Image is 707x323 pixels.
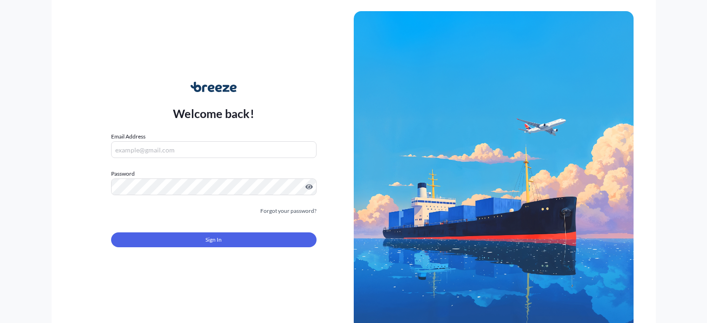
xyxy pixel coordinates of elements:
span: Sign In [205,235,222,244]
button: Sign In [111,232,317,247]
button: Show password [305,183,313,191]
p: Welcome back! [173,106,254,121]
label: Password [111,169,317,178]
input: example@gmail.com [111,141,317,158]
label: Email Address [111,132,145,141]
a: Forgot your password? [260,206,317,216]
